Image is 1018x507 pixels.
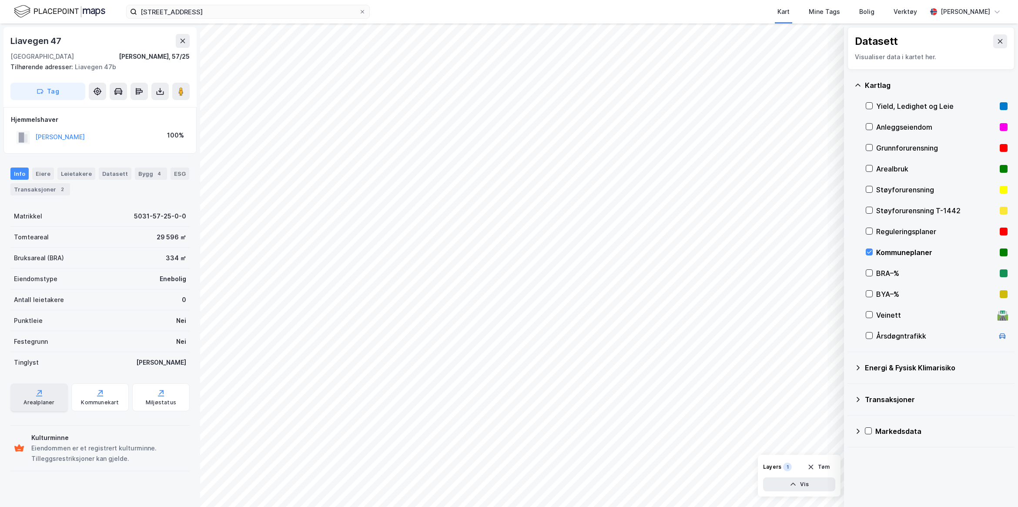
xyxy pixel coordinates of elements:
div: Leietakere [57,168,95,180]
div: Liavegen 47 [10,34,63,48]
div: Energi & Fysisk Klimarisiko [865,363,1008,373]
div: [GEOGRAPHIC_DATA] [10,51,74,62]
div: 0 [182,295,186,305]
div: Kommuneplaner [876,247,996,258]
button: Tag [10,83,85,100]
div: Kartlag [865,80,1008,91]
div: 334 ㎡ [166,253,186,263]
div: Bygg [135,168,167,180]
div: 5031-57-25-0-0 [134,211,186,222]
div: Tomteareal [14,232,49,242]
div: Enebolig [160,274,186,284]
div: Bolig [859,7,874,17]
div: Tinglyst [14,357,39,368]
div: [PERSON_NAME] [136,357,186,368]
div: 1 [783,463,792,471]
div: Grunnforurensning [876,143,996,153]
div: BYA–% [876,289,996,299]
div: 2 [58,185,67,194]
div: Kulturminne [31,433,186,443]
img: logo.f888ab2527a4732fd821a326f86c7f29.svg [14,4,105,19]
div: Info [10,168,29,180]
span: Tilhørende adresser: [10,63,75,71]
div: Støyforurensning T-1442 [876,205,996,216]
div: Anleggseiendom [876,122,996,132]
div: Arealbruk [876,164,996,174]
div: Nei [176,336,186,347]
div: Kommunekart [81,399,119,406]
div: Eiendommen er et registrert kulturminne. Tilleggsrestriksjoner kan gjelde. [31,443,186,464]
div: Bruksareal (BRA) [14,253,64,263]
button: Vis [763,477,835,491]
div: Datasett [99,168,131,180]
div: Liavegen 47b [10,62,183,72]
div: Antall leietakere [14,295,64,305]
div: Festegrunn [14,336,48,347]
div: Yield, Ledighet og Leie [876,101,996,111]
div: 100% [167,130,184,141]
div: Mine Tags [809,7,840,17]
div: [PERSON_NAME], 57/25 [119,51,190,62]
div: Veinett [876,310,994,320]
div: Transaksjoner [10,183,70,195]
div: Datasett [855,34,898,48]
input: Søk på adresse, matrikkel, gårdeiere, leietakere eller personer [137,5,359,18]
div: Eiere [32,168,54,180]
div: Miljøstatus [146,399,176,406]
div: Nei [176,316,186,326]
div: Punktleie [14,316,43,326]
div: BRA–% [876,268,996,279]
div: 4 [155,169,164,178]
div: Visualiser data i kartet her. [855,52,1007,62]
div: Transaksjoner [865,394,1008,405]
div: Verktøy [894,7,917,17]
div: 29 596 ㎡ [157,232,186,242]
div: Arealplaner [23,399,54,406]
div: Eiendomstype [14,274,57,284]
div: ESG [171,168,189,180]
iframe: Chat Widget [974,465,1018,507]
div: Hjemmelshaver [11,114,189,125]
div: Reguleringsplaner [876,226,996,237]
div: [PERSON_NAME] [941,7,990,17]
div: Matrikkel [14,211,42,222]
button: Tøm [802,460,835,474]
div: Støyforurensning [876,185,996,195]
div: Markedsdata [875,426,1008,436]
div: Layers [763,463,781,470]
div: Årsdøgntrafikk [876,331,994,341]
div: Kart [777,7,790,17]
div: 🛣️ [997,309,1008,321]
div: Kontrollprogram for chat [974,465,1018,507]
